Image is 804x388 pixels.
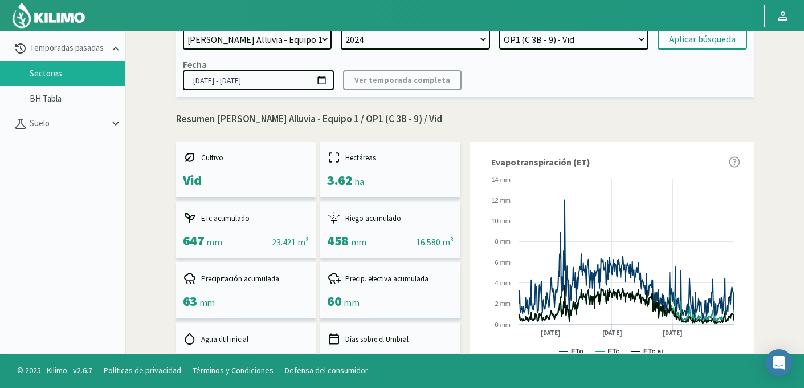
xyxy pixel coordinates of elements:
[327,151,454,164] div: Hectáreas
[491,197,511,204] text: 12 mm
[607,347,619,355] text: ETc
[183,232,205,249] span: 647
[571,347,583,355] text: ETo
[206,236,222,248] span: mm
[327,171,352,189] span: 3.62
[327,232,349,249] span: 458
[183,151,309,164] div: Cultivo
[344,297,359,308] span: mm
[602,329,622,337] text: [DATE]
[320,323,460,379] kil-mini-card: report-summary-cards.DAYS_ABOVE_THRESHOLD
[327,292,341,310] span: 60
[416,235,453,249] div: 16.580 m³
[285,365,368,375] a: Defensa del consumidor
[11,2,86,29] img: Kilimo
[272,235,309,249] div: 23.421 m³
[327,272,454,285] div: Precip. efectiva acumulada
[183,332,309,346] div: Agua útil inicial
[27,117,109,130] p: Suelo
[491,217,511,224] text: 10 mm
[176,323,316,379] kil-mini-card: report-summary-cards.INITIAL_USEFUL_WATER
[183,171,202,189] span: Vid
[183,59,207,70] div: Fecha
[327,211,454,225] div: Riego acumulado
[663,329,683,337] text: [DATE]
[495,321,511,328] text: 0 mm
[491,155,591,169] span: Evapotranspiración (ET)
[495,259,511,266] text: 6 mm
[669,33,736,46] div: Aplicar búsqueda
[491,176,511,183] text: 14 mm
[183,292,197,310] span: 63
[658,29,747,50] button: Aplicar búsqueda
[193,365,274,375] a: Términos y Condiciones
[176,112,754,127] p: Resumen [PERSON_NAME] Alluvia - Equipo 1 / OP1 (C 3B - 9) / Vid
[176,262,316,318] kil-mini-card: report-summary-cards.ACCUMULATED_PRECIPITATION
[327,332,454,346] div: Días sobre el Umbral
[765,349,793,377] div: Open Intercom Messenger
[183,70,334,90] input: dd/mm/yyyy - dd/mm/yyyy
[183,211,309,225] div: ETc acumulado
[327,353,341,370] span: 42
[643,347,663,355] text: ETc aj
[495,280,511,286] text: 4 mm
[320,202,460,258] kil-mini-card: report-summary-cards.ACCUMULATED_IRRIGATION
[11,365,98,377] span: © 2025 - Kilimo - v2.6.7
[351,236,366,248] span: mm
[540,329,560,337] text: [DATE]
[183,353,205,370] span: 143
[176,202,316,258] kil-mini-card: report-summary-cards.ACCUMULATED_ETC
[354,176,364,187] span: ha
[495,300,511,307] text: 2 mm
[176,142,316,197] kil-mini-card: report-summary-cards.CROP
[199,297,215,308] span: mm
[27,42,109,55] p: Temporadas pasadas
[495,238,511,245] text: 8 mm
[320,142,460,197] kil-mini-card: report-summary-cards.HECTARES
[183,272,309,285] div: Precipitación acumulada
[30,94,125,104] a: BH Tabla
[320,262,460,318] kil-mini-card: report-summary-cards.ACCUMULATED_EFFECTIVE_PRECIPITATION
[30,68,125,79] a: Sectores
[104,365,181,375] a: Políticas de privacidad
